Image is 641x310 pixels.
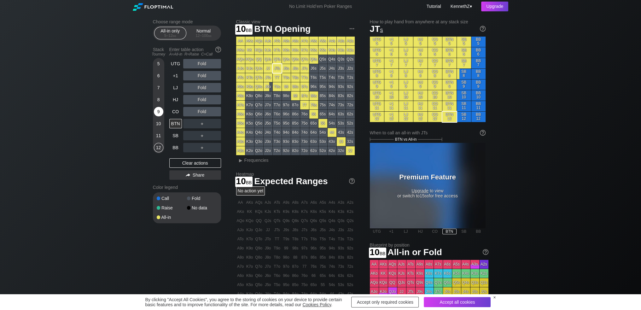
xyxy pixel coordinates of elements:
div: +1 6 [384,47,399,58]
div: BB 11 [471,101,486,111]
div: UTG [169,59,182,68]
div: K7o [245,101,254,109]
div: 82s [346,91,355,100]
img: Floptimal logo [133,3,173,11]
div: No data [187,206,217,210]
div: Q2o [254,146,263,155]
div: Q3s [337,55,346,64]
div: 92o [282,146,291,155]
div: CO 8 [428,69,442,79]
div: J2s [346,64,355,73]
div: SB 12 [457,112,471,122]
div: J4s [328,64,336,73]
div: A8s [291,37,300,45]
div: BTN 11 [442,101,457,111]
div: 75o [300,119,309,128]
div: K2s [346,46,355,55]
div: Q5s [318,55,327,64]
div: AJo [236,64,245,73]
div: T8o [273,91,282,100]
div: 9 [154,107,163,116]
div: 63s [337,110,346,119]
div: ATo [236,73,245,82]
div: 94s [328,82,336,91]
div: CO 6 [428,47,442,58]
div: KTo [245,73,254,82]
div: J9o [264,82,272,91]
div: 52o [318,146,327,155]
div: LJ 12 [399,112,413,122]
div: 33 [337,137,346,146]
div: A6s [309,37,318,45]
div: K8s [291,46,300,55]
h2: Choose range mode [153,19,221,24]
div: 88 [291,91,300,100]
div: 22 [346,146,355,155]
div: 74s [328,101,336,109]
div: No Limit Hold’em Poker Ranges [280,4,361,10]
div: KJo [245,64,254,73]
div: BB 12 [471,112,486,122]
div: AKo [236,46,245,55]
div: J5s [318,64,327,73]
div: ＋ [183,131,221,140]
div: BTN 9 [442,79,457,90]
div: HJ 6 [413,47,428,58]
div: ATs [273,37,282,45]
div: LJ 8 [399,69,413,79]
div: QTo [254,73,263,82]
div: 87o [291,101,300,109]
div: QQ [254,55,263,64]
div: K3o [245,137,254,146]
div: SB 6 [457,47,471,58]
div: 8 [154,95,163,104]
div: 53o [318,137,327,146]
div: 12 – 100 [190,33,217,38]
div: BTN 12 [442,112,457,122]
div: QJo [254,64,263,73]
div: 76o [300,110,309,119]
div: +1 5 [384,37,399,47]
div: LJ 5 [399,37,413,47]
div: HJ 5 [413,37,428,47]
div: 55 [318,119,327,128]
div: J3o [264,137,272,146]
div: AA [236,37,245,45]
div: Q5o [254,119,263,128]
div: 94o [282,128,291,137]
div: K2o [245,146,254,155]
div: QTs [273,55,282,64]
div: A2o [236,146,245,155]
div: BTN 5 [442,37,457,47]
div: LJ [169,83,182,92]
div: AKs [245,37,254,45]
div: 75s [318,101,327,109]
div: 54s [328,119,336,128]
div: A8o [236,91,245,100]
img: help.32db89a4.svg [479,129,486,136]
div: KTs [273,46,282,55]
div: SB [169,131,182,140]
div: HJ 11 [413,101,428,111]
div: Q8s [291,55,300,64]
div: 62s [346,110,355,119]
div: SB 5 [457,37,471,47]
div: 98o [282,91,291,100]
div: 93s [337,82,346,91]
div: A4o [236,128,245,137]
div: 98s [291,82,300,91]
div: 85s [318,91,327,100]
div: T6s [309,73,318,82]
div: AQo [236,55,245,64]
div: 77 [300,101,309,109]
div: SB 8 [457,69,471,79]
div: T5s [318,73,327,82]
div: K9o [245,82,254,91]
div: 86o [291,110,300,119]
div: Upgrade [481,2,508,11]
div: BB 6 [471,47,486,58]
div: Normal [189,27,218,39]
span: BTN Opening [253,24,312,35]
div: SB 7 [457,58,471,68]
div: Tourney [150,52,167,56]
